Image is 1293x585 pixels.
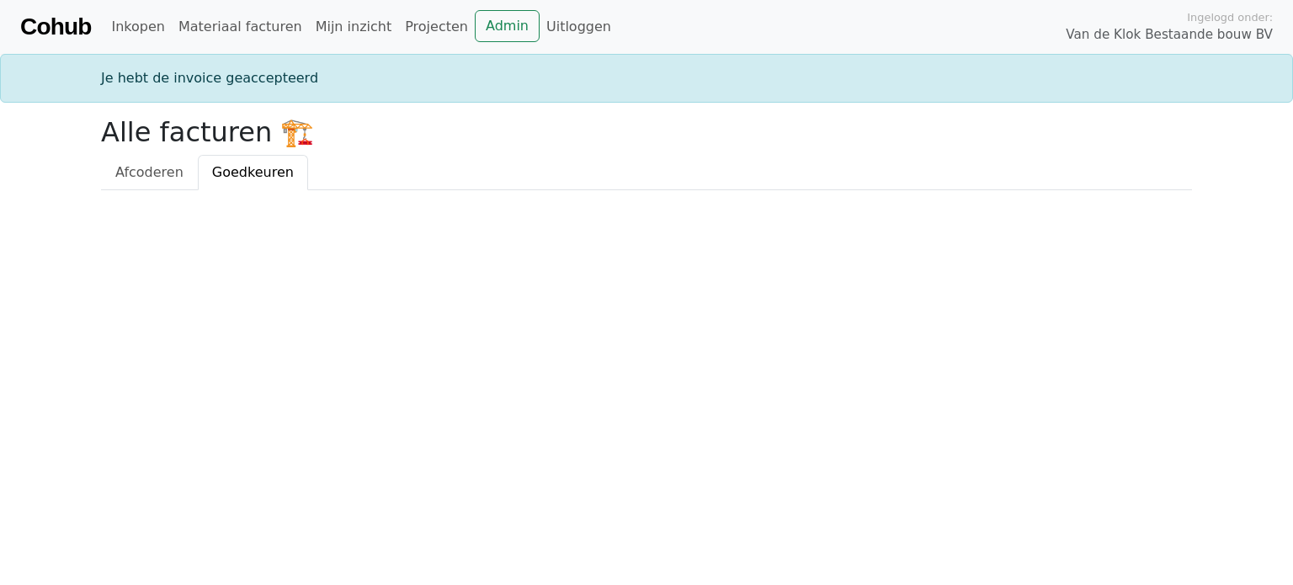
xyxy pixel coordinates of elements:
span: Afcoderen [115,164,184,180]
span: Ingelogd onder: [1187,9,1273,25]
a: Goedkeuren [198,155,308,190]
span: Van de Klok Bestaande bouw BV [1066,25,1273,45]
a: Materiaal facturen [172,10,309,44]
a: Uitloggen [540,10,618,44]
span: Goedkeuren [212,164,294,180]
a: Cohub [20,7,91,47]
a: Afcoderen [101,155,198,190]
a: Admin [475,10,540,42]
a: Inkopen [104,10,171,44]
h2: Alle facturen 🏗️ [101,116,1192,148]
a: Mijn inzicht [309,10,399,44]
a: Projecten [398,10,475,44]
div: Je hebt de invoice geaccepteerd [91,68,1202,88]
